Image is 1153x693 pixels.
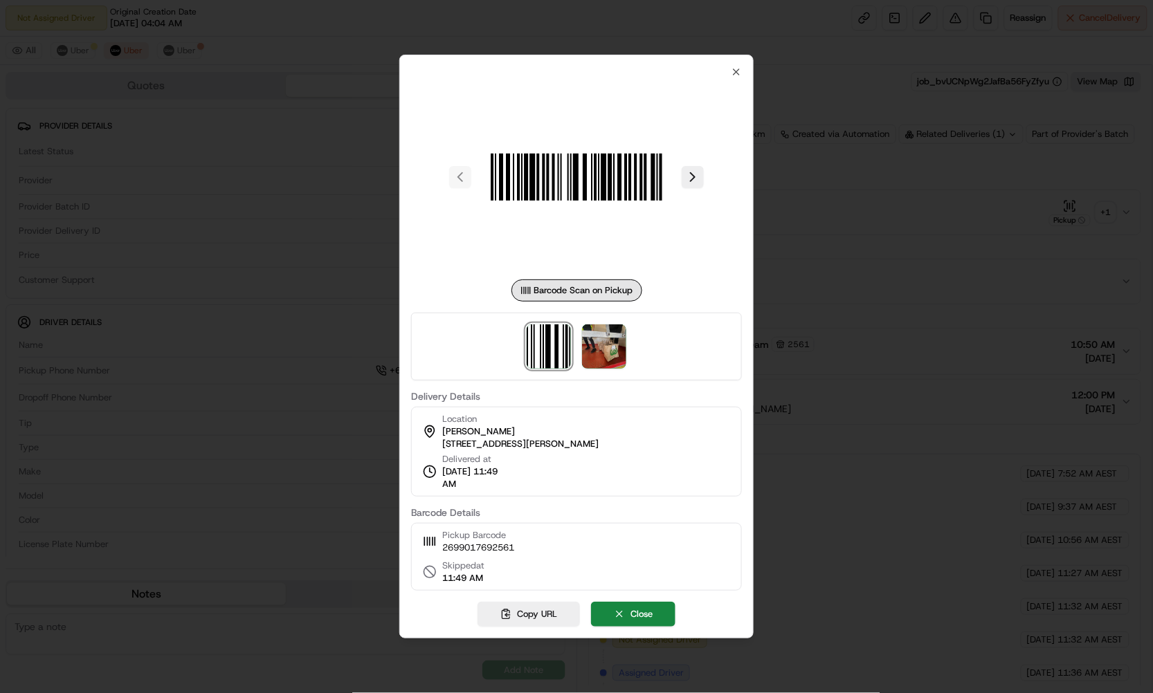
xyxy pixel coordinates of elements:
[477,77,676,277] img: barcode_scan_on_pickup image
[442,560,484,572] span: Skipped at
[527,324,571,369] img: barcode_scan_on_pickup image
[442,438,599,450] span: [STREET_ADDRESS][PERSON_NAME]
[442,465,506,490] span: [DATE] 11:49 AM
[442,529,514,542] span: Pickup Barcode
[591,602,675,627] button: Close
[442,542,514,554] span: 2699017692561
[442,572,484,584] span: 11:49 AM
[511,279,642,302] div: Barcode Scan on Pickup
[582,324,626,369] img: photo_proof_of_delivery image
[442,453,506,465] span: Delivered at
[411,508,742,517] label: Barcode Details
[442,425,515,438] span: [PERSON_NAME]
[411,391,742,401] label: Delivery Details
[442,413,477,425] span: Location
[478,602,580,627] button: Copy URL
